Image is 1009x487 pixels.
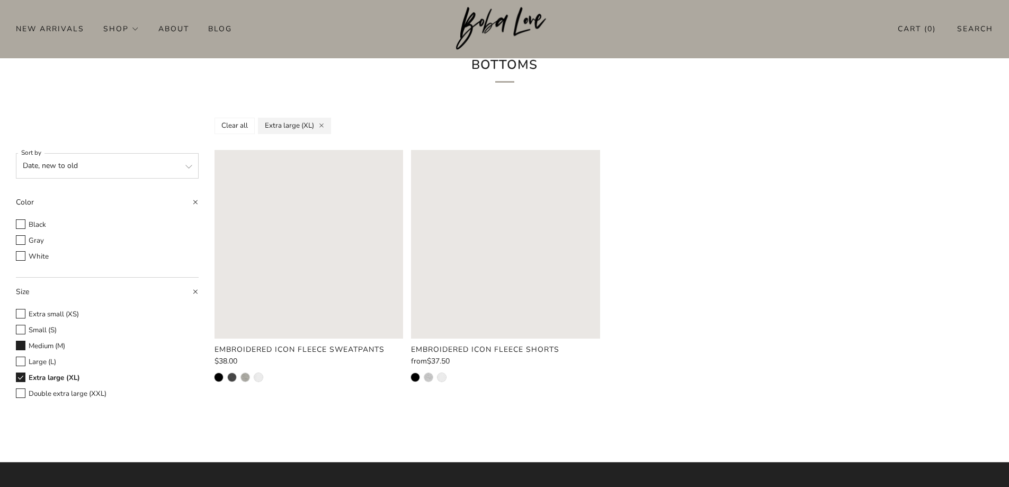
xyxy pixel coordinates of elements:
label: Large (L) [16,356,199,368]
span: Color [16,197,34,207]
label: Extra large (XL) [16,372,199,384]
a: Extra large (XL) [258,118,331,134]
a: Black XS Embroidered Icon Fleece Sweatpants Loading image: Black XS Embroidered Icon Fleece Sweat... [215,150,403,339]
a: $38.00 [215,358,403,365]
img: Boba Love [456,7,553,50]
label: White [16,251,199,263]
label: Medium (M) [16,340,199,352]
a: Boba Love [456,7,553,51]
label: Double extra large (XXL) [16,388,199,400]
span: from [411,356,450,366]
a: Embroidered Icon Fleece Sweatpants [215,345,403,355]
label: Gray [16,235,199,247]
span: $38.00 [215,356,237,366]
summary: Color [16,194,199,217]
a: About [158,20,189,37]
a: Black S Embroidered Icon Fleece Shorts Loading image: Black S Embroidered Icon Fleece Shorts [411,150,600,339]
a: Blog [208,20,232,37]
a: Embroidered Icon Fleece Shorts [411,345,600,355]
a: Clear all [215,118,255,134]
span: Size [16,287,29,297]
label: Extra small (XS) [16,308,199,321]
items-count: 0 [927,24,933,34]
summary: Size [16,278,199,306]
a: Cart [898,20,936,38]
a: from$37.50 [411,358,600,365]
a: New Arrivals [16,20,84,37]
a: Shop [103,20,139,37]
product-card-title: Embroidered Icon Fleece Shorts [411,344,559,355]
h1: Bottoms [359,54,651,83]
label: Small (S) [16,324,199,337]
a: Search [957,20,993,38]
product-card-title: Embroidered Icon Fleece Sweatpants [215,344,385,355]
label: Black [16,219,199,231]
span: $37.50 [427,356,450,366]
